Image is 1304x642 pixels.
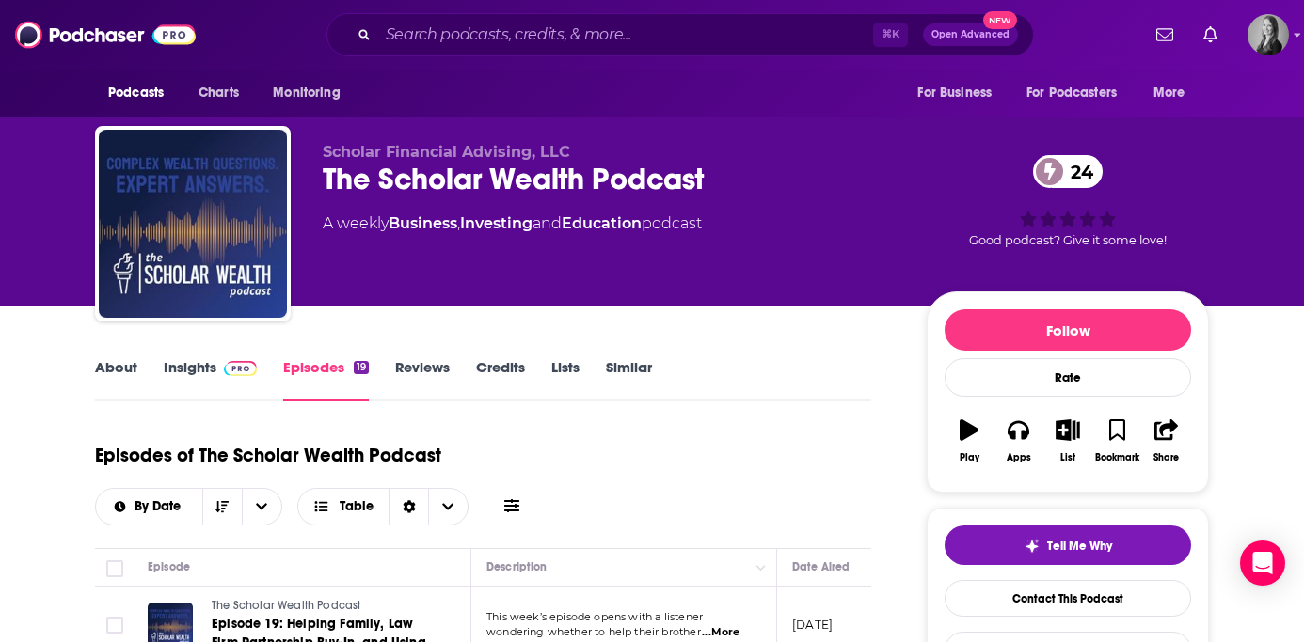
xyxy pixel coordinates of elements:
span: Good podcast? Give it some love! [969,233,1167,247]
button: open menu [1014,75,1144,111]
span: By Date [135,500,187,513]
span: , [457,214,460,232]
div: Sort Direction [389,489,428,525]
span: More [1153,80,1185,106]
span: Table [340,500,374,513]
button: open menu [242,489,281,525]
a: Episodes19 [283,358,369,401]
div: Episode [148,556,190,578]
span: For Podcasters [1026,80,1117,106]
a: Investing [460,214,533,232]
a: Education [562,214,642,232]
div: 24Good podcast? Give it some love! [927,143,1209,259]
img: The Scholar Wealth Podcast [99,130,287,318]
div: A weekly podcast [323,212,702,235]
button: Share [1142,407,1191,475]
div: Description [486,556,547,578]
button: Apps [994,407,1042,475]
div: Bookmark [1095,452,1139,463]
div: Apps [1007,452,1031,463]
p: [DATE] [792,617,833,633]
button: Sort Direction [202,489,242,525]
a: The Scholar Wealth Podcast [212,598,437,615]
a: Business [389,214,457,232]
button: Choose View [297,488,469,525]
button: Open AdvancedNew [923,23,1018,46]
img: User Profile [1248,14,1289,55]
div: Search podcasts, credits, & more... [326,13,1034,56]
span: Logged in as katieTBG [1248,14,1289,55]
div: List [1060,452,1075,463]
button: open menu [904,75,1015,111]
span: New [983,11,1017,29]
a: Similar [606,358,652,401]
span: wondering whether to help their brother [486,625,701,638]
a: Show notifications dropdown [1196,19,1225,51]
span: ...More [702,625,739,640]
span: This week’s episode opens with a listener [486,610,703,623]
button: open menu [260,75,364,111]
div: Play [960,452,979,463]
a: Charts [186,75,250,111]
span: The Scholar Wealth Podcast [212,599,360,612]
a: InsightsPodchaser Pro [164,358,257,401]
a: Contact This Podcast [945,580,1191,617]
div: Open Intercom Messenger [1240,540,1285,586]
button: List [1043,407,1092,475]
img: tell me why sparkle [1025,539,1040,554]
h2: Choose List sort [95,488,282,525]
a: Reviews [395,358,450,401]
button: Follow [945,309,1191,351]
span: and [533,214,562,232]
button: Show profile menu [1248,14,1289,55]
a: Lists [551,358,580,401]
a: Credits [476,358,525,401]
button: open menu [96,500,202,513]
span: For Business [917,80,992,106]
img: Podchaser Pro [224,361,257,376]
span: Toggle select row [106,617,123,634]
button: open menu [95,75,188,111]
a: About [95,358,137,401]
div: Share [1153,452,1179,463]
div: Rate [945,358,1191,397]
span: Monitoring [273,80,340,106]
span: Open Advanced [931,30,1010,39]
span: Charts [199,80,239,106]
span: Scholar Financial Advising, LLC [323,143,570,161]
button: tell me why sparkleTell Me Why [945,525,1191,565]
span: 24 [1052,155,1103,188]
span: ⌘ K [873,23,908,47]
button: Column Actions [750,556,772,579]
span: Podcasts [108,80,164,106]
a: Show notifications dropdown [1149,19,1181,51]
a: 24 [1033,155,1103,188]
button: Bookmark [1092,407,1141,475]
button: Play [945,407,994,475]
h1: Episodes of The Scholar Wealth Podcast [95,444,441,467]
div: Date Aired [792,556,850,578]
button: open menu [1140,75,1209,111]
input: Search podcasts, credits, & more... [378,20,873,50]
div: 19 [354,361,369,374]
img: Podchaser - Follow, Share and Rate Podcasts [15,17,196,53]
span: Tell Me Why [1047,539,1112,554]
